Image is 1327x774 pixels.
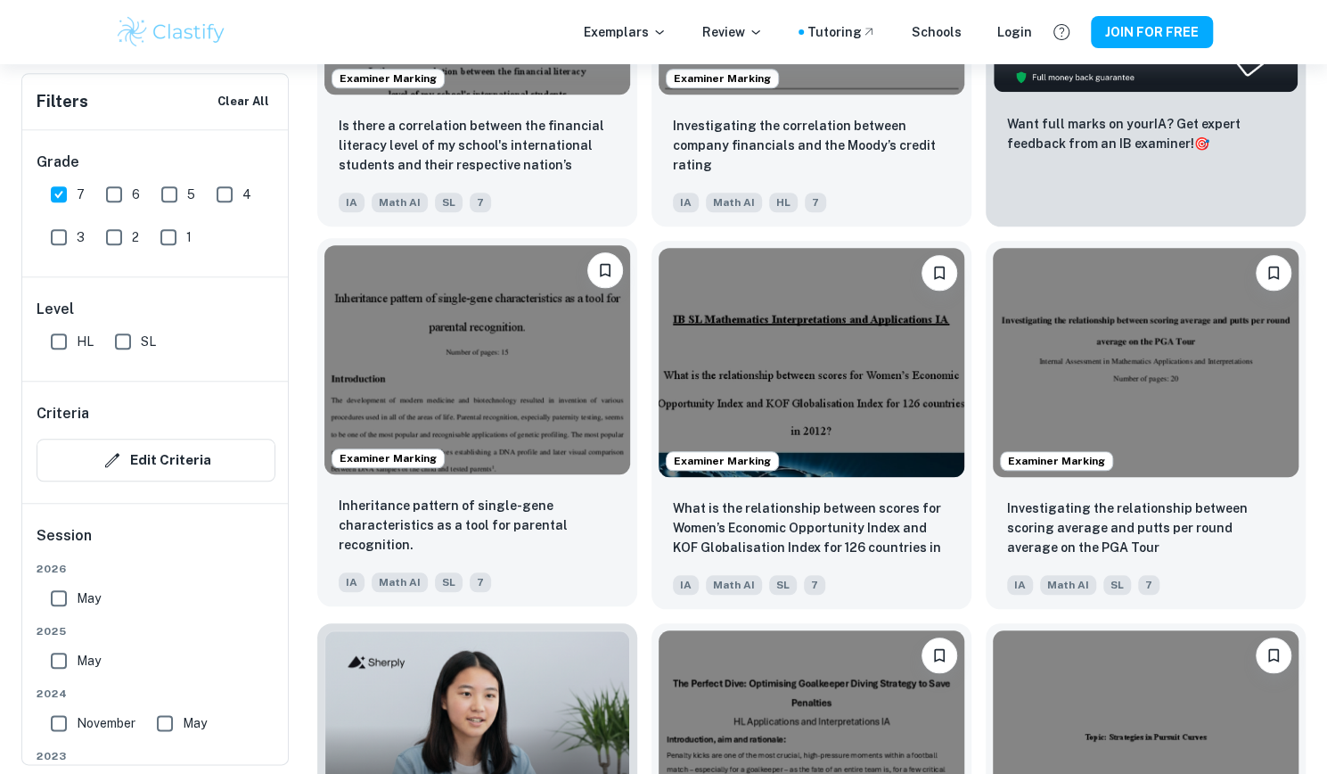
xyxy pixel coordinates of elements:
[435,572,463,592] span: SL
[1138,575,1159,595] span: 7
[242,185,251,204] span: 4
[186,227,192,247] span: 1
[997,22,1032,42] a: Login
[922,638,957,673] button: Please log in to bookmark exemplars
[37,561,275,577] span: 2026
[115,14,228,50] img: Clastify logo
[77,185,85,204] span: 7
[37,748,275,764] span: 2023
[651,241,971,609] a: Examiner MarkingPlease log in to bookmark exemplarsWhat is the relationship between scores for Wo...
[470,572,491,592] span: 7
[141,332,156,351] span: SL
[922,255,957,291] button: Please log in to bookmark exemplars
[435,193,463,212] span: SL
[1091,16,1213,48] button: JOIN FOR FREE
[470,193,491,212] span: 7
[317,241,637,609] a: Examiner MarkingPlease log in to bookmark exemplarsInheritance pattern of single-gene characteris...
[912,22,962,42] a: Schools
[1103,575,1131,595] span: SL
[37,686,275,702] span: 2024
[673,193,699,212] span: IA
[132,227,139,247] span: 2
[1040,575,1096,595] span: Math AI
[77,713,135,733] span: November
[805,193,826,212] span: 7
[37,152,275,173] h6: Grade
[332,450,444,466] span: Examiner Marking
[769,193,798,212] span: HL
[986,241,1306,609] a: Examiner MarkingPlease log in to bookmark exemplarsInvestigating the relationship between scoring...
[37,439,275,482] button: Edit Criteria
[706,193,762,212] span: Math AI
[339,572,365,592] span: IA
[769,575,797,595] span: SL
[77,227,85,247] span: 3
[584,22,667,42] p: Exemplars
[702,22,763,42] p: Review
[667,453,778,469] span: Examiner Marking
[667,70,778,86] span: Examiner Marking
[37,525,275,561] h6: Session
[1256,255,1291,291] button: Please log in to bookmark exemplars
[673,575,699,595] span: IA
[673,116,950,175] p: Investigating the correlation between company financials and the Moody’s credit rating
[183,713,207,733] span: May
[372,193,428,212] span: Math AI
[1007,114,1284,153] p: Want full marks on your IA ? Get expert feedback from an IB examiner!
[1001,453,1112,469] span: Examiner Marking
[187,185,195,204] span: 5
[993,248,1298,477] img: Math AI IA example thumbnail: Investigating the relationship between s
[77,332,94,351] span: HL
[372,572,428,592] span: Math AI
[1256,638,1291,673] button: Please log in to bookmark exemplars
[37,403,89,424] h6: Criteria
[132,185,140,204] span: 6
[77,589,101,608] span: May
[587,252,623,288] button: Please log in to bookmark exemplars
[332,70,444,86] span: Examiner Marking
[804,575,825,595] span: 7
[77,651,101,671] span: May
[339,193,365,212] span: IA
[37,89,88,114] h6: Filters
[37,623,275,639] span: 2025
[1007,498,1284,557] p: Investigating the relationship between scoring average and putts per round average on the PGA Tour
[1194,136,1209,151] span: 🎯
[213,88,274,115] button: Clear All
[324,245,630,474] img: Math AI IA example thumbnail: Inheritance pattern of single-gene chara
[37,299,275,320] h6: Level
[1007,575,1033,595] span: IA
[659,248,964,477] img: Math AI IA example thumbnail: What is the relationship between scores
[706,575,762,595] span: Math AI
[339,496,616,555] p: Inheritance pattern of single-gene characteristics as a tool for parental recognition.
[1046,17,1077,47] button: Help and Feedback
[339,116,616,177] p: Is there a correlation between the financial literacy level of my school's international students...
[673,498,950,559] p: What is the relationship between scores for Women’s Economic Opportunity Index and KOF Globalisat...
[807,22,876,42] a: Tutoring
